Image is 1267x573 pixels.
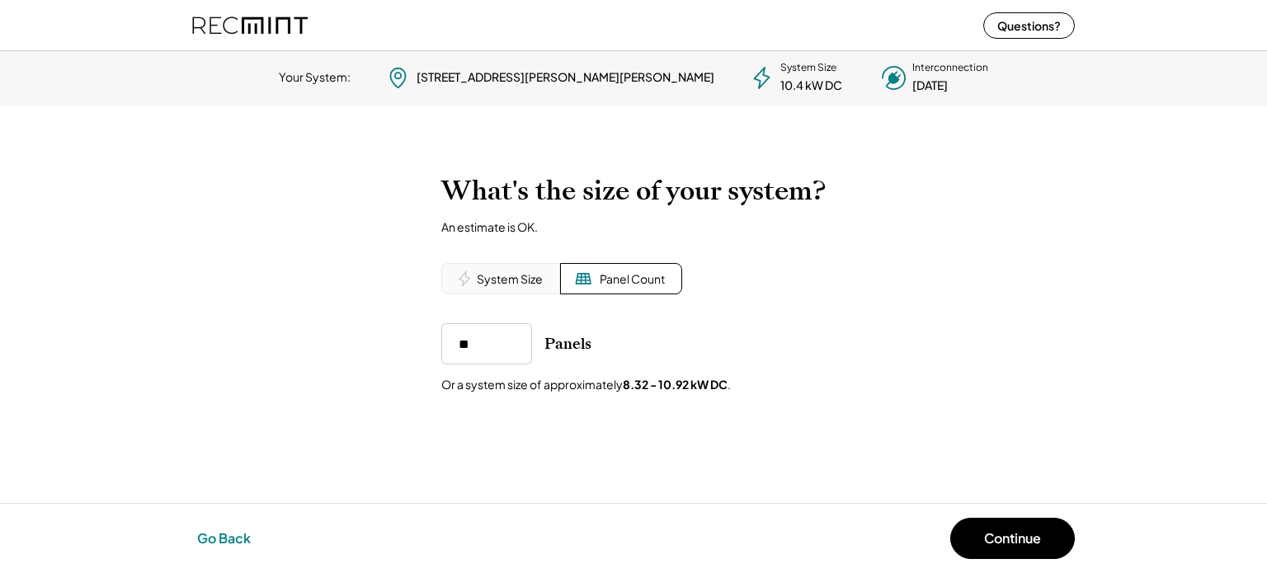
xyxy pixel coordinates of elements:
div: Your System: [279,69,351,86]
div: 10.4 kW DC [780,77,842,94]
div: [DATE] [912,77,948,94]
strong: 8.32 - 10.92 kW DC [623,377,728,392]
div: System Size [477,271,543,288]
div: Interconnection [912,61,988,75]
div: System Size [780,61,836,75]
div: Panel Count [600,271,665,288]
h2: What's the size of your system? [441,175,826,207]
div: Panels [544,334,591,354]
button: Continue [950,518,1075,559]
img: recmint-logotype%403x%20%281%29.jpeg [192,3,308,47]
button: Questions? [983,12,1075,39]
img: Solar%20Panel%20Icon.svg [575,270,591,287]
div: Or a system size of approximately . [441,377,731,393]
div: An estimate is OK. [441,219,538,234]
button: Go Back [192,520,256,557]
div: [STREET_ADDRESS][PERSON_NAME][PERSON_NAME] [417,69,714,86]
